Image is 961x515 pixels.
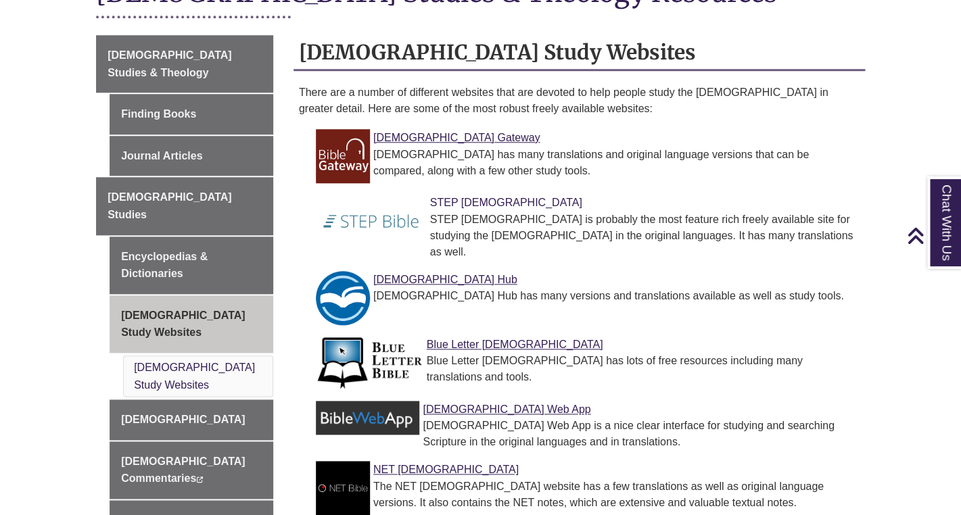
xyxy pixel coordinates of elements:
a: Link to Blue Letter Bible Blue Letter [DEMOGRAPHIC_DATA] [427,339,603,350]
a: [DEMOGRAPHIC_DATA] Studies [96,177,273,235]
img: Link to STEP Bible [316,194,427,248]
a: Link to Bible Web App [DEMOGRAPHIC_DATA] Web App [423,403,590,415]
img: Link to NET Bible [316,461,370,515]
img: Link to Bible Web App [316,401,420,435]
div: The NET [DEMOGRAPHIC_DATA] website has a few translations as well as original language versions. ... [326,479,854,511]
a: Link to NET Bible NET [DEMOGRAPHIC_DATA] [373,464,519,475]
a: Link to Bible Gateway [DEMOGRAPHIC_DATA] Gateway [373,132,540,143]
a: [DEMOGRAPHIC_DATA] Study Websites [110,295,273,353]
a: Back to Top [907,226,958,245]
span: [DEMOGRAPHIC_DATA] Studies [108,191,231,220]
img: Link to Blue Letter Bible [316,336,423,390]
i: This link opens in a new window [196,476,204,483]
img: Link to Bible Hub [316,271,370,325]
div: [DEMOGRAPHIC_DATA] has many translations and original language versions that can be compared, alo... [326,147,854,179]
a: Encyclopedias & Dictionaries [110,237,273,294]
h2: [DEMOGRAPHIC_DATA] Study Websites [294,35,865,71]
img: Link to Bible Gateway [316,129,370,183]
a: [DEMOGRAPHIC_DATA] Studies & Theology [96,35,273,93]
div: [DEMOGRAPHIC_DATA] Web App is a nice clear interface for studying and searching Scripture in the ... [326,418,854,450]
a: [DEMOGRAPHIC_DATA] Study Websites [134,362,255,391]
a: [DEMOGRAPHIC_DATA] Commentaries [110,441,273,499]
div: Blue Letter [DEMOGRAPHIC_DATA] has lots of free resources including many translations and tools. [326,353,854,385]
a: Link to STEP Bible STEP [DEMOGRAPHIC_DATA] [430,197,582,208]
p: There are a number of different websites that are devoted to help people study the [DEMOGRAPHIC_D... [299,84,860,117]
a: Finding Books [110,94,273,134]
div: STEP [DEMOGRAPHIC_DATA] is probably the most feature rich freely available site for studying the ... [326,212,854,260]
a: Journal Articles [110,136,273,176]
span: [DEMOGRAPHIC_DATA] Studies & Theology [108,49,231,78]
a: [DEMOGRAPHIC_DATA] [110,399,273,440]
div: [DEMOGRAPHIC_DATA] Hub has many versions and translations available as well as study tools. [326,288,854,304]
a: Link to Bible Hub [DEMOGRAPHIC_DATA] Hub [373,274,517,285]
